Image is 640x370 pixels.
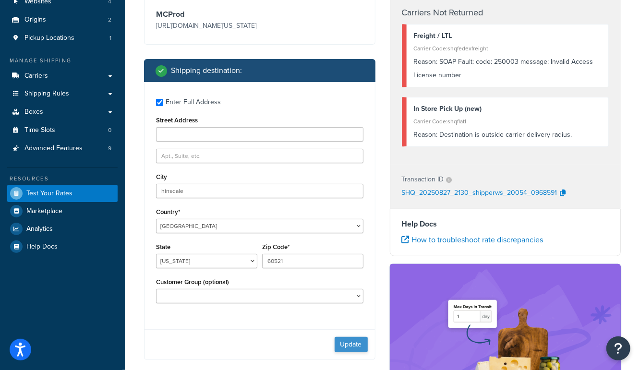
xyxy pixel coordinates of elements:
a: Advanced Features9 [7,140,118,157]
span: Carriers [24,72,48,80]
span: Shipping Rules [24,90,69,98]
a: Time Slots0 [7,121,118,139]
div: In Store Pick Up (new) [414,102,602,116]
span: Help Docs [26,243,58,251]
div: Carrier Code: shqflat1 [414,115,602,128]
label: Country* [156,208,180,215]
a: Shipping Rules [7,85,118,103]
div: Enter Full Address [166,95,221,109]
div: Resources [7,175,118,183]
li: Advanced Features [7,140,118,157]
span: 9 [108,144,111,153]
p: Transaction ID [402,173,444,186]
h4: Carriers Not Returned [402,6,609,19]
span: Boxes [24,108,43,116]
div: Freight / LTL [414,29,602,43]
h2: Shipping destination : [171,66,242,75]
a: How to troubleshoot rate discrepancies [402,234,543,245]
span: Analytics [26,225,53,233]
span: Reason: [414,130,438,140]
a: Analytics [7,220,118,238]
span: Pickup Locations [24,34,74,42]
li: Origins [7,11,118,29]
button: Update [335,337,368,352]
input: Apt., Suite, etc. [156,149,363,163]
span: Origins [24,16,46,24]
label: City [156,173,167,180]
span: Marketplace [26,207,62,215]
span: Test Your Rates [26,190,72,198]
a: Pickup Locations1 [7,29,118,47]
div: Carrier Code: shqfedexfreight [414,42,602,55]
li: Time Slots [7,121,118,139]
div: Manage Shipping [7,57,118,65]
span: 1 [109,34,111,42]
span: 0 [108,126,111,134]
h4: Help Docs [402,218,609,230]
a: Marketplace [7,203,118,220]
label: Customer Group (optional) [156,278,229,286]
p: SHQ_20250827_2130_shipperws_20054_0968591 [402,186,557,201]
a: Help Docs [7,238,118,255]
a: Origins2 [7,11,118,29]
h3: MCProd [156,10,257,19]
span: Reason: [414,57,438,67]
span: 2 [108,16,111,24]
label: State [156,243,170,251]
input: Enter Full Address [156,99,163,106]
button: Open Resource Center [606,336,630,360]
label: Street Address [156,117,198,124]
span: Time Slots [24,126,55,134]
a: Test Your Rates [7,185,118,202]
a: Boxes [7,103,118,121]
label: Zip Code* [262,243,290,251]
div: SOAP Fault: code: 250003 message: Invalid Access License number [414,55,602,82]
span: Advanced Features [24,144,83,153]
a: Carriers [7,67,118,85]
p: [URL][DOMAIN_NAME][US_STATE] [156,19,257,33]
li: Pickup Locations [7,29,118,47]
div: Destination is outside carrier delivery radius. [414,128,602,142]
